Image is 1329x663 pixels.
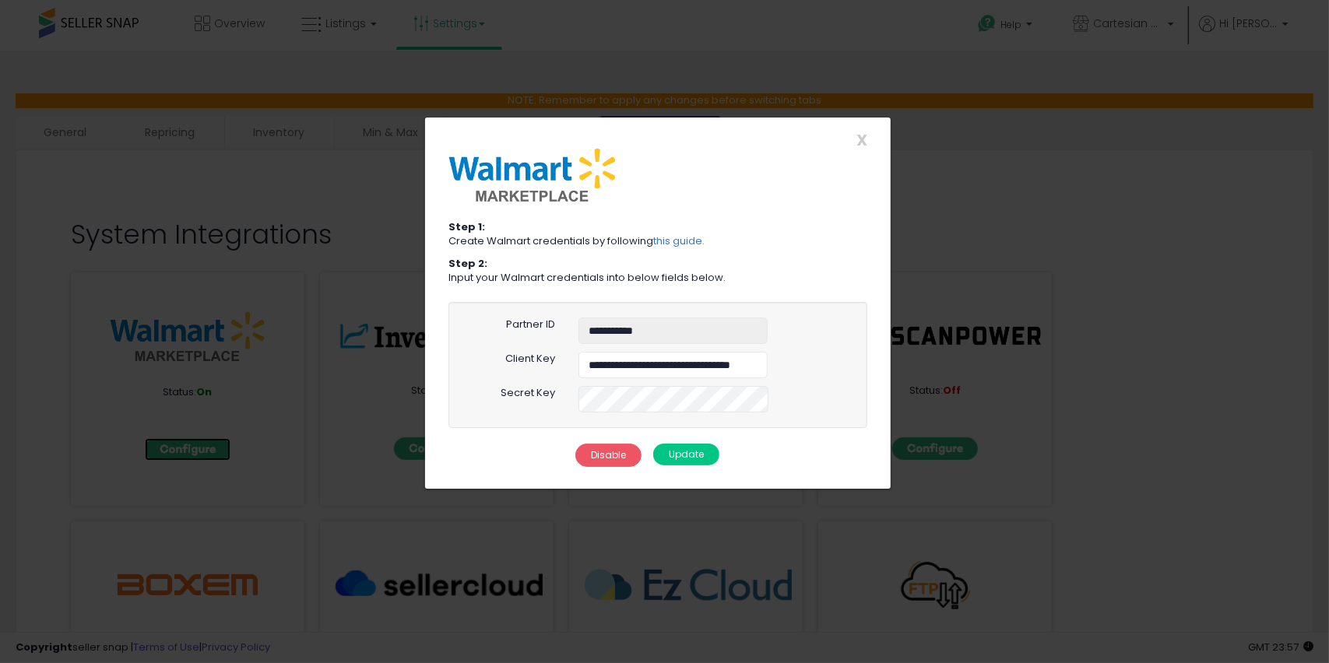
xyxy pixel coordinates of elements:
[448,256,487,271] strong: Step 2:
[653,233,705,248] a: this guide.
[501,386,555,401] label: Secret Key
[505,352,555,367] label: Client Key
[448,219,485,234] strong: Step 1:
[575,444,642,467] button: Disable
[448,148,617,202] img: Walmart Logo
[856,129,867,151] span: X
[448,271,867,286] p: Input your Walmart credentials into below fields below.
[506,317,555,332] label: Partner ID
[653,444,719,465] button: Update
[448,234,867,249] p: Create Walmart credentials by following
